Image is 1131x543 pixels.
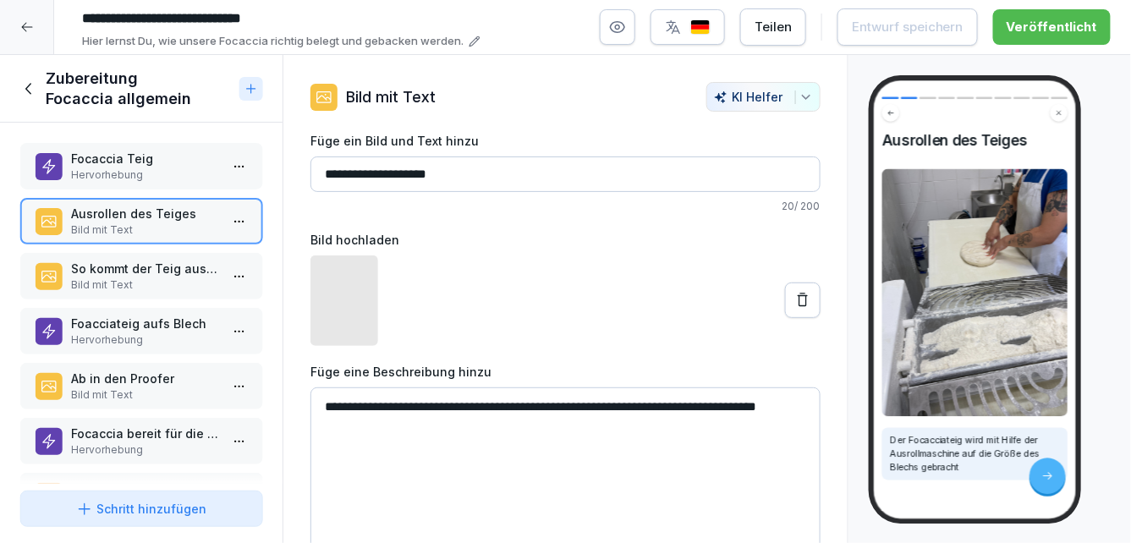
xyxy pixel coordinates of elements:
p: Ab in den Proofer [71,370,218,387]
p: Hervorhebung [71,442,218,458]
button: KI Helfer [706,82,821,112]
p: Der Focacciateig wird mit Hilfe der Ausrollmaschine auf die Größe des Blechs gebracht [890,434,1059,474]
img: Bild und Text Vorschau [882,169,1068,417]
label: Füge ein Bild und Text hinzu [310,132,821,150]
div: Foacciateig aufs BlechHervorhebung [20,308,262,354]
div: Ab in den ProoferBild mit Text [20,363,262,409]
p: Hervorhebung [71,167,218,183]
button: Schritt hinzufügen [20,491,262,527]
p: Hervorhebung [71,332,218,348]
div: Focaccia TeigHervorhebung [20,143,262,189]
label: Füge eine Beschreibung hinzu [310,363,821,381]
p: Focaccia Teig [71,150,218,167]
h4: Ausrollen des Teiges [882,132,1068,150]
p: Ausrollen des Teiges [71,205,218,222]
button: Entwurf speichern [837,8,978,46]
div: Ausrollen des TeigesBild mit Text [20,198,262,244]
p: Hier lernst Du, wie unsere Focaccia richtig belegt und gebacken werden. [82,33,464,50]
p: Bild mit Text [71,277,218,293]
h1: Zubereitung Focaccia allgemein [46,69,232,109]
p: Bild mit Text [71,387,218,403]
div: Schritt hinzufügen [76,500,206,518]
img: de.svg [690,19,711,36]
div: Veröffentlicht [1007,18,1097,36]
p: Bild mit Text [71,222,218,238]
div: Focaccia bereit für die Mulden und zum BelegenHervorhebung [20,418,262,464]
p: Foacciateig aufs Blech [71,315,218,332]
button: Veröffentlicht [993,9,1111,45]
p: Focaccia bereit für die Mulden und zum Belegen [71,425,218,442]
div: Teilen [755,18,792,36]
div: KI Helfer [714,90,813,104]
div: So kommt der Teig aus der MaschineBild mit Text [20,253,262,299]
p: So kommt der Teig aus der Maschine [71,260,218,277]
label: Bild hochladen [310,231,821,249]
button: Teilen [740,8,806,46]
p: Bild mit Text [346,85,436,108]
div: Entwurf speichern [852,18,964,36]
p: 20 / 200 [310,199,821,214]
